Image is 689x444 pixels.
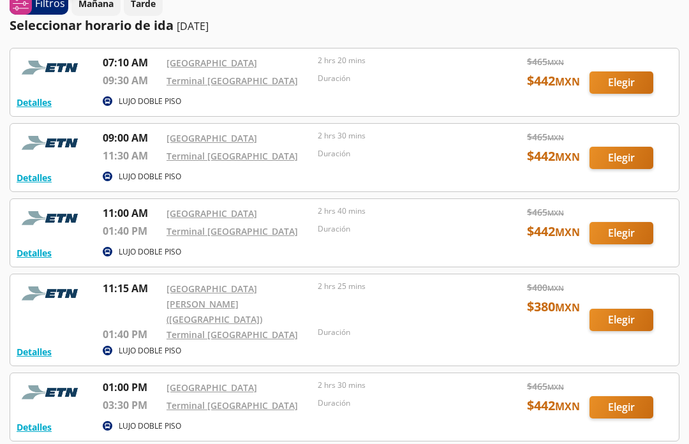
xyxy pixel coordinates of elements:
p: LUJO DOBLE PISO [119,246,181,258]
a: Terminal [GEOGRAPHIC_DATA] [167,399,298,411]
p: [DATE] [177,18,209,34]
a: Terminal [GEOGRAPHIC_DATA] [167,329,298,341]
a: [GEOGRAPHIC_DATA] [167,381,257,394]
button: Detalles [17,345,52,359]
a: Terminal [GEOGRAPHIC_DATA] [167,225,298,237]
p: LUJO DOBLE PISO [119,345,181,357]
a: [GEOGRAPHIC_DATA] [167,57,257,69]
a: Terminal [GEOGRAPHIC_DATA] [167,75,298,87]
button: Detalles [17,171,52,184]
p: LUJO DOBLE PISO [119,420,181,432]
a: [GEOGRAPHIC_DATA][PERSON_NAME] ([GEOGRAPHIC_DATA]) [167,283,262,325]
button: Detalles [17,246,52,260]
button: Detalles [17,420,52,434]
a: [GEOGRAPHIC_DATA] [167,132,257,144]
iframe: Messagebird Livechat Widget [615,370,676,431]
a: [GEOGRAPHIC_DATA] [167,207,257,219]
a: Terminal [GEOGRAPHIC_DATA] [167,150,298,162]
p: LUJO DOBLE PISO [119,171,181,182]
button: Detalles [17,96,52,109]
p: LUJO DOBLE PISO [119,96,181,107]
p: Seleccionar horario de ida [10,16,174,35]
